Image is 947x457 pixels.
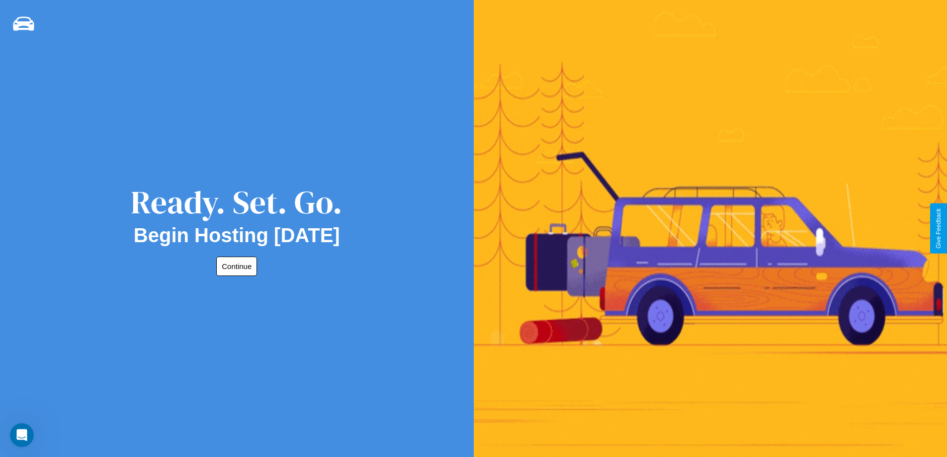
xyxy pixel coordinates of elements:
iframe: Intercom live chat [10,423,34,447]
div: Give Feedback [935,208,942,249]
button: Continue [216,257,257,276]
div: Ready. Set. Go. [131,180,343,224]
h2: Begin Hosting [DATE] [134,224,340,247]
